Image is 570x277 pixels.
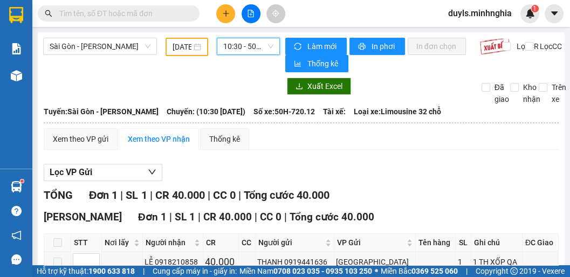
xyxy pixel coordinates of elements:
span: Hỗ trợ kỹ thuật: [37,265,135,277]
img: solution-icon [11,43,22,54]
span: Đã giao [490,81,513,105]
span: search [45,10,52,17]
th: ĐC Giao [523,234,559,252]
button: In đơn chọn [408,38,466,55]
span: Người gửi [258,237,323,248]
span: Đơn 1 [138,211,167,223]
span: CR 40.000 [203,211,252,223]
sup: 1 [20,179,24,183]
span: CR 40.000 [155,189,204,202]
span: Làm mới [307,40,338,52]
span: Decrease Value [87,262,99,270]
span: notification [11,230,22,240]
span: plus [222,10,230,17]
span: Miền Nam [239,265,372,277]
div: 40.000 [205,254,237,269]
th: SL [456,234,471,252]
span: | [207,189,210,202]
span: Miền Bắc [381,265,458,277]
img: 9k= [479,38,510,55]
div: THANH 0919441636 [257,256,332,268]
img: icon-new-feature [525,9,535,18]
span: Lọc VP Gửi [50,165,92,179]
span: 1 [533,5,537,12]
div: LỄ 0918210858 [145,256,202,268]
button: aim [266,4,285,23]
strong: 0708 023 035 - 0935 103 250 [273,267,372,275]
span: download [296,82,303,91]
span: printer [358,43,367,51]
span: | [120,189,123,202]
span: CC 0 [260,211,281,223]
input: Tìm tên, số ĐT hoặc mã đơn [59,8,187,19]
span: VP Gửi [337,237,404,248]
img: logo-vxr [9,7,23,23]
span: SL 1 [175,211,195,223]
th: Tên hàng [416,234,456,252]
span: Thống kê [307,58,340,70]
span: | [198,211,201,223]
div: 1 [457,256,469,268]
span: down [148,168,156,176]
span: | [466,265,468,277]
span: bar-chart [294,60,303,68]
span: | [284,211,287,223]
span: aim [272,10,279,17]
span: Chuyến: (10:30 [DATE]) [167,106,245,117]
span: | [169,211,172,223]
span: Xuất Excel [307,80,342,92]
img: warehouse-icon [11,181,22,192]
img: warehouse-icon [11,70,22,81]
button: downloadXuất Excel [287,78,351,95]
span: Sài Gòn - Phan Rí [50,38,150,54]
span: Kho nhận [519,81,545,105]
span: Tổng cước 40.000 [243,189,329,202]
button: printerIn phơi [349,38,405,55]
strong: 0369 525 060 [411,267,458,275]
td: Sài Gòn [334,252,416,273]
button: file-add [242,4,260,23]
span: | [143,265,145,277]
input: 10/08/2025 [173,41,191,53]
strong: 1900 633 818 [88,267,135,275]
span: [PERSON_NAME] [44,211,122,223]
th: CR [203,234,239,252]
button: Lọc VP Gửi [44,164,162,181]
span: SL 1 [126,189,147,202]
span: TỔNG [44,189,73,202]
div: [GEOGRAPHIC_DATA] [336,256,414,268]
span: Số xe: 50H-720.12 [253,106,315,117]
span: message [11,254,22,265]
span: CC 0 [212,189,235,202]
span: In phơi [372,40,396,52]
span: question-circle [11,206,22,216]
span: down [91,263,97,269]
span: Người nhận [146,237,193,248]
span: Cung cấp máy in - giấy in: [153,265,237,277]
b: Tuyến: Sài Gòn - [PERSON_NAME] [44,107,159,116]
div: Xem theo VP nhận [128,133,190,145]
span: | [238,189,241,202]
span: file-add [247,10,255,17]
span: duyls.minhnghia [439,6,520,20]
span: copyright [510,267,518,275]
span: Tổng cước 40.000 [290,211,374,223]
th: Ghi chú [471,234,523,252]
div: Thống kê [209,133,240,145]
span: ⚪️ [375,269,378,273]
span: | [149,189,152,202]
sup: 1 [531,5,539,12]
span: | [255,211,257,223]
span: caret-down [550,9,559,18]
div: Xem theo VP gửi [53,133,108,145]
span: Nơi lấy [105,237,132,248]
button: syncLàm mới [285,38,347,55]
span: Loại xe: Limousine 32 chỗ [354,106,441,117]
span: up [91,255,97,262]
button: bar-chartThống kê [285,55,348,72]
button: plus [216,4,235,23]
th: STT [71,234,102,252]
span: Đơn 1 [89,189,118,202]
button: caret-down [545,4,564,23]
span: Lọc CR [512,40,540,52]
